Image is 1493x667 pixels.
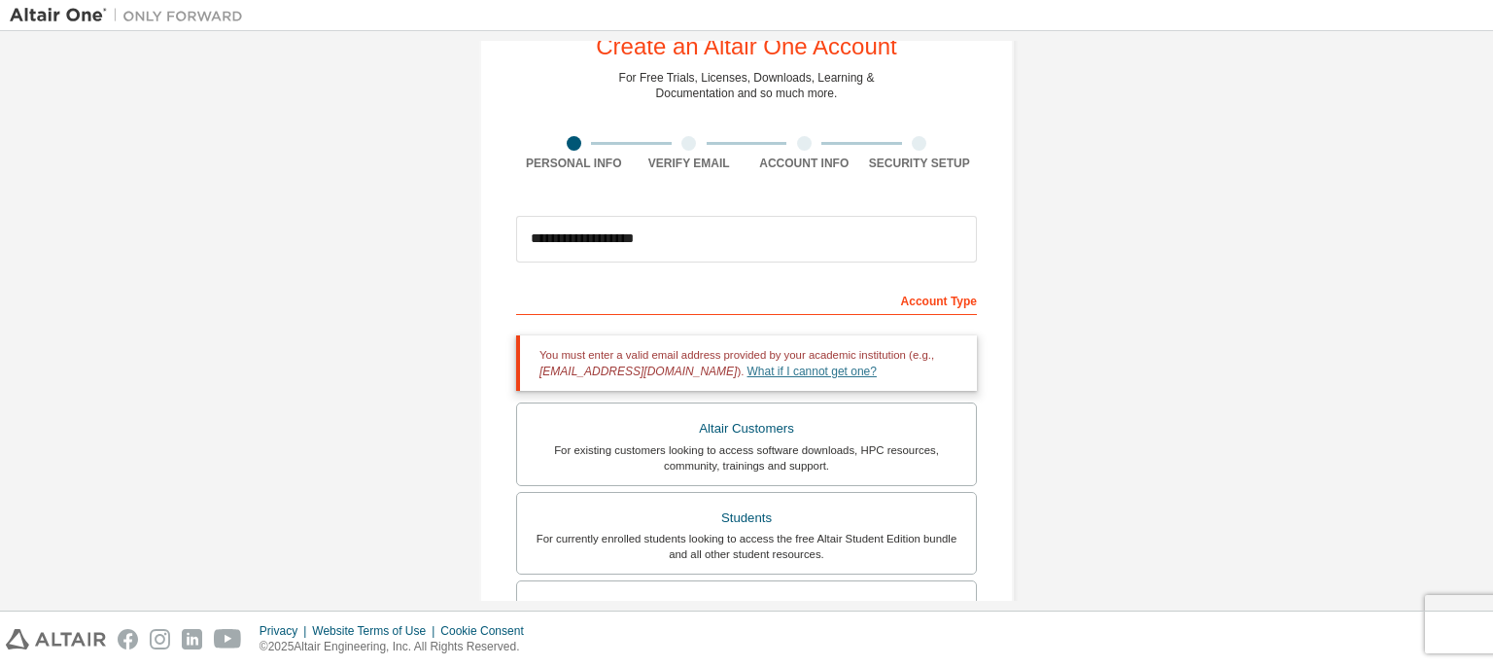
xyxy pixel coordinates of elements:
[632,156,747,171] div: Verify Email
[516,156,632,171] div: Personal Info
[746,156,862,171] div: Account Info
[10,6,253,25] img: Altair One
[312,623,440,639] div: Website Terms of Use
[539,365,737,378] span: [EMAIL_ADDRESS][DOMAIN_NAME]
[529,505,964,532] div: Students
[182,629,202,649] img: linkedin.svg
[260,639,536,655] p: © 2025 Altair Engineering, Inc. All Rights Reserved.
[529,531,964,562] div: For currently enrolled students looking to access the free Altair Student Edition bundle and all ...
[516,335,977,391] div: You must enter a valid email address provided by your academic institution (e.g., ).
[150,629,170,649] img: instagram.svg
[529,593,964,620] div: Faculty
[862,156,978,171] div: Security Setup
[6,629,106,649] img: altair_logo.svg
[214,629,242,649] img: youtube.svg
[260,623,312,639] div: Privacy
[747,365,877,378] a: What if I cannot get one?
[529,415,964,442] div: Altair Customers
[440,623,535,639] div: Cookie Consent
[529,442,964,474] div: For existing customers looking to access software downloads, HPC resources, community, trainings ...
[619,70,875,101] div: For Free Trials, Licenses, Downloads, Learning & Documentation and so much more.
[118,629,138,649] img: facebook.svg
[516,284,977,315] div: Account Type
[596,35,897,58] div: Create an Altair One Account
